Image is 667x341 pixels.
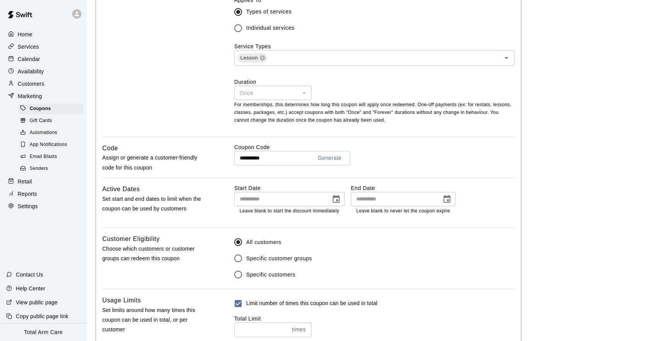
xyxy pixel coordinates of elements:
p: Help Center [16,285,45,292]
a: Automations [19,127,87,139]
span: Coupons [30,105,51,113]
div: App Notifications [19,139,84,150]
div: Gift Cards [19,115,84,126]
button: Choose date [439,192,455,207]
button: Choose date [328,192,344,207]
div: Email Blasts [19,151,84,162]
span: Types of services [246,8,292,16]
a: Marketing [6,90,81,102]
p: Set limits around how many times this coupon can be used in total, or per customer [102,305,210,335]
h6: Code [102,143,118,153]
label: Start Date [234,184,345,192]
p: Total Arm Care [24,328,63,336]
p: Customers [18,80,44,88]
a: App Notifications [19,139,87,151]
h6: Limit number of times this coupon can be used in total [246,299,378,308]
a: Settings [6,200,81,212]
label: Coupon Code [234,143,515,151]
p: Services [18,43,39,51]
p: Assign or generate a customer-friendly code for this coupon [102,153,210,172]
a: Calendar [6,53,81,65]
div: Coupons [19,103,84,114]
span: Gift Cards [30,117,52,125]
p: View public page [16,299,58,306]
a: Home [6,29,81,40]
label: Service Types [234,43,271,49]
span: All customers [246,238,281,246]
a: Email Blasts [19,151,87,163]
button: Open [501,53,512,63]
span: App Notifications [30,141,67,149]
span: Email Blasts [30,153,57,161]
p: Settings [18,202,38,210]
p: Calendar [18,55,40,63]
h6: Customer Eligibility [102,234,160,244]
p: times [292,326,306,334]
div: Automations [19,127,84,138]
span: Lesson [237,54,261,62]
a: Reports [6,188,81,200]
h6: Usage Limits [102,295,141,305]
div: Senders [19,163,84,174]
p: Contact Us [16,271,43,278]
p: Marketing [18,92,42,100]
span: Individual services [246,24,295,32]
span: Specific customers [246,271,296,279]
span: Senders [30,165,48,173]
p: Leave blank to never let the coupon expire [356,207,450,215]
p: Choose which customers or customer groups can redeem this coupon [102,244,210,263]
span: Specific customer groups [246,254,312,263]
p: Retail [18,178,32,185]
a: Customers [6,78,81,90]
a: Retail [6,176,81,187]
p: Copy public page link [16,312,68,320]
a: Coupons [19,103,87,115]
p: Availability [18,68,44,75]
div: Lesson [237,53,267,63]
label: Duration [234,78,515,86]
label: Total Limit [234,316,261,322]
h6: Active Dates [102,184,140,194]
p: Home [18,31,32,38]
div: Once [234,86,311,100]
p: For memberships, this determines how long this coupon will apply once redeemed. One-off payments ... [234,101,515,124]
a: Availability [6,66,81,77]
p: Set start and end dates to limit when the coupon can be used by customers [102,194,210,214]
a: Senders [19,163,87,175]
span: Automations [30,129,57,137]
button: Generate [315,151,345,165]
p: Leave blank to start the discount immediately [240,207,339,215]
a: Services [6,41,81,53]
p: Reports [18,190,37,198]
a: Gift Cards [19,115,87,127]
label: End Date [351,184,455,192]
